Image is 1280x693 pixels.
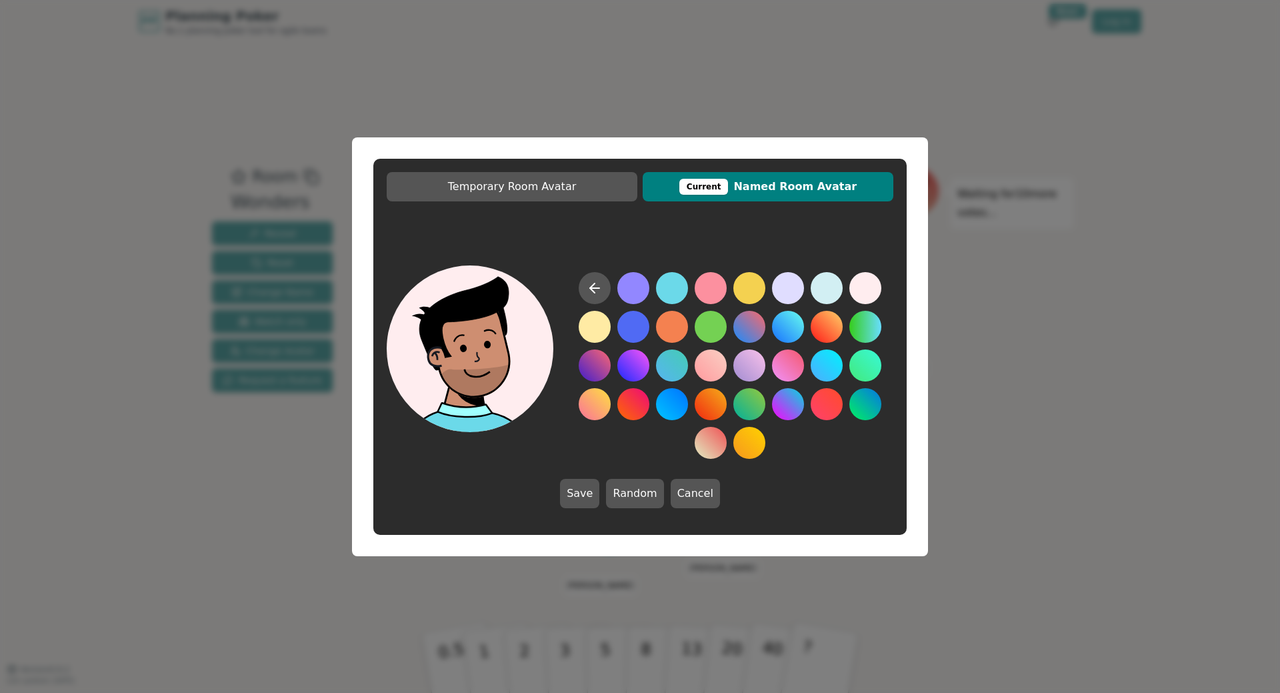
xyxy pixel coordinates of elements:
[649,179,887,195] span: Named Room Avatar
[671,479,720,508] button: Cancel
[679,179,729,195] div: This avatar will be displayed in dedicated rooms
[606,479,663,508] button: Random
[643,172,893,201] button: CurrentNamed Room Avatar
[387,172,637,201] button: Temporary Room Avatar
[560,479,599,508] button: Save
[393,179,631,195] span: Temporary Room Avatar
